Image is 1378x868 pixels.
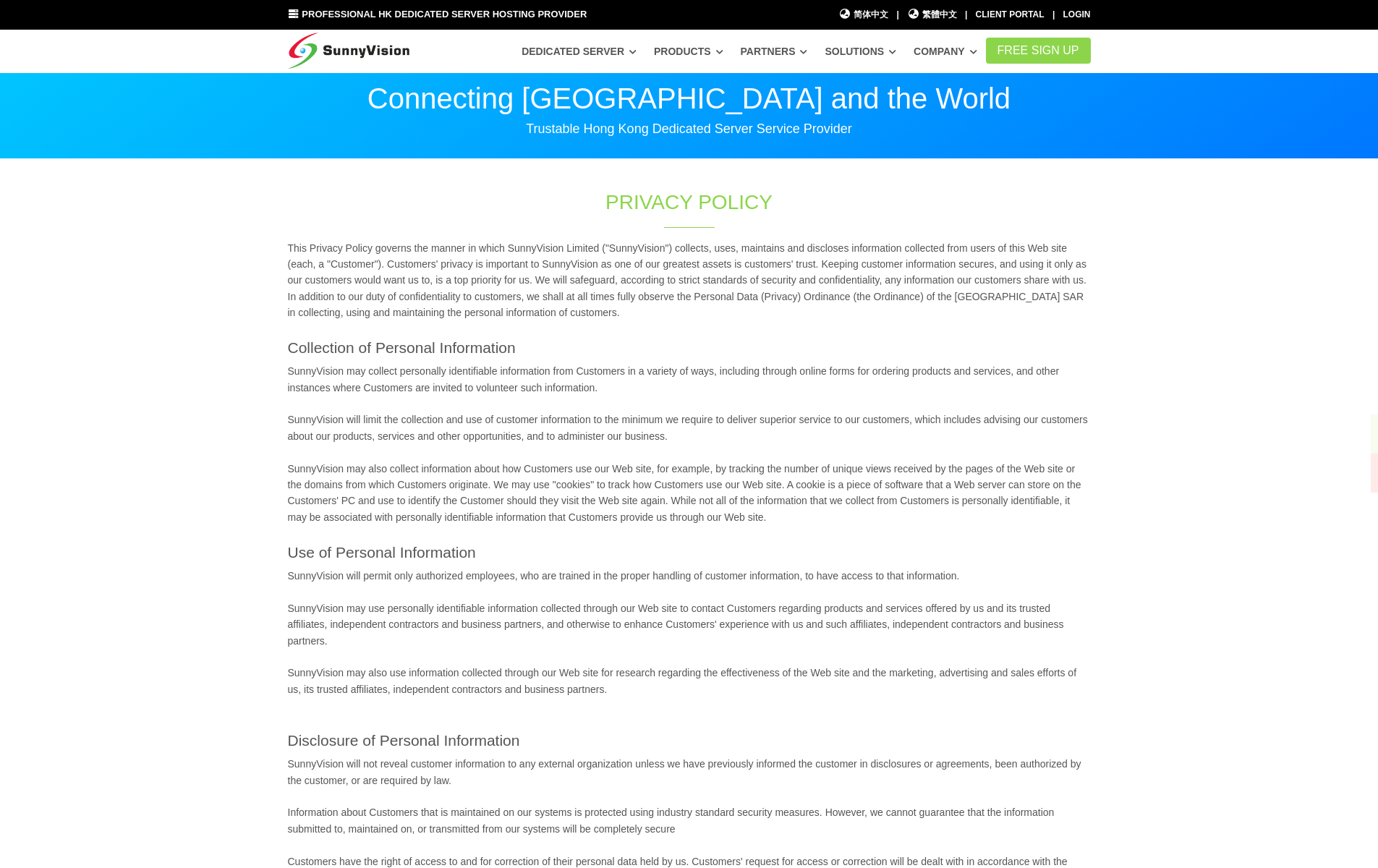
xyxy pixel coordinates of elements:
a: Products [654,38,723,64]
li: | [896,8,898,22]
a: Dedicated Server [522,38,637,64]
h4: Use of Personal Information [288,542,1091,563]
a: Partners [741,38,808,64]
a: FREE Sign Up [986,38,1091,64]
h1: Privacy Policy [442,188,937,216]
p: Connecting [GEOGRAPHIC_DATA] and the World [288,84,1091,113]
span: Professional HK Dedicated Server Hosting Provider [302,9,587,20]
h4: Collection of Personal Information [288,337,1091,358]
li: | [965,8,967,22]
a: Client Portal [976,9,1045,20]
a: 繁體中文 [907,8,957,22]
a: 简体中文 [839,8,889,22]
a: Company [914,38,977,64]
a: Solutions [825,38,896,64]
a: Login [1063,9,1091,20]
p: Trustable Hong Kong Dedicated Server Service Provider [288,120,1091,137]
h4: Disclosure of Personal Information [288,730,1091,751]
li: | [1052,8,1055,22]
